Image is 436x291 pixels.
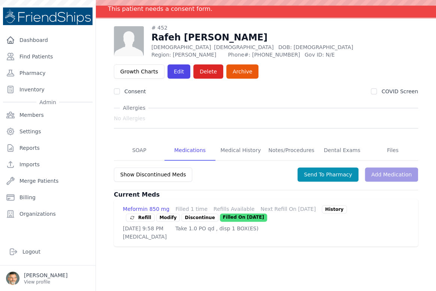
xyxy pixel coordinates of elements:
[36,98,59,106] span: Admin
[3,157,93,172] a: Imports
[114,64,164,79] a: Growth Charts
[120,104,148,112] span: Allergies
[297,167,358,182] button: Send To Pharmacy
[215,140,266,161] a: Medical History
[114,167,192,182] button: Show Discontinued Meds
[151,24,381,31] div: # 452
[181,213,218,222] p: Discontinue
[3,124,93,139] a: Settings
[226,64,258,79] a: Archive
[214,44,273,50] span: [DEMOGRAPHIC_DATA]
[123,205,169,213] div: Meformin 850 mg
[3,33,93,48] a: Dashboard
[114,140,164,161] a: SOAP
[3,66,93,81] a: Pharmacy
[151,31,381,43] h1: Rafeh [PERSON_NAME]
[175,205,208,213] div: Filled 1 time
[175,225,258,232] p: Take 1.0 PO qd , disp 1 BOX(ES)
[114,190,418,199] h3: Current Meds
[367,140,418,161] a: Files
[114,140,418,161] nav: Tabs
[3,206,93,221] a: Organizations
[151,51,223,58] span: Region: [PERSON_NAME]
[114,115,145,122] span: No Allergies
[228,51,300,58] span: Phone#: [PHONE_NUMBER]
[365,167,418,182] a: Add Medication
[124,88,146,94] label: Consent
[114,26,144,56] img: person-242608b1a05df3501eefc295dc1bc67a.jpg
[6,244,90,259] a: Logout
[129,214,151,221] span: Refill
[24,272,67,279] p: [PERSON_NAME]
[123,225,163,232] p: [DATE] 9:58 PM
[3,140,93,155] a: Reports
[3,7,93,25] img: Medical Missions EMR
[24,279,67,285] p: View profile
[322,205,347,213] div: History
[381,88,418,94] label: COVID Screen
[193,64,223,79] button: Delete
[260,205,316,213] div: Next Refill On [DATE]
[220,213,267,222] p: Filled On [DATE]
[278,44,353,50] span: DOB: [DEMOGRAPHIC_DATA]
[266,140,317,161] a: Notes/Procedures
[3,82,93,97] a: Inventory
[214,205,254,213] div: Refills Available
[3,190,93,205] a: Billing
[123,233,409,240] p: [MEDICAL_DATA]
[6,272,90,285] a: [PERSON_NAME] View profile
[156,213,180,222] a: Modify
[305,51,381,58] span: Gov ID: N/E
[3,173,93,188] a: Merge Patients
[317,140,367,161] a: Dental Exams
[3,49,93,64] a: Find Patients
[151,43,381,51] p: [DEMOGRAPHIC_DATA]
[167,64,190,79] a: Edit
[164,140,215,161] a: Medications
[3,107,93,122] a: Members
